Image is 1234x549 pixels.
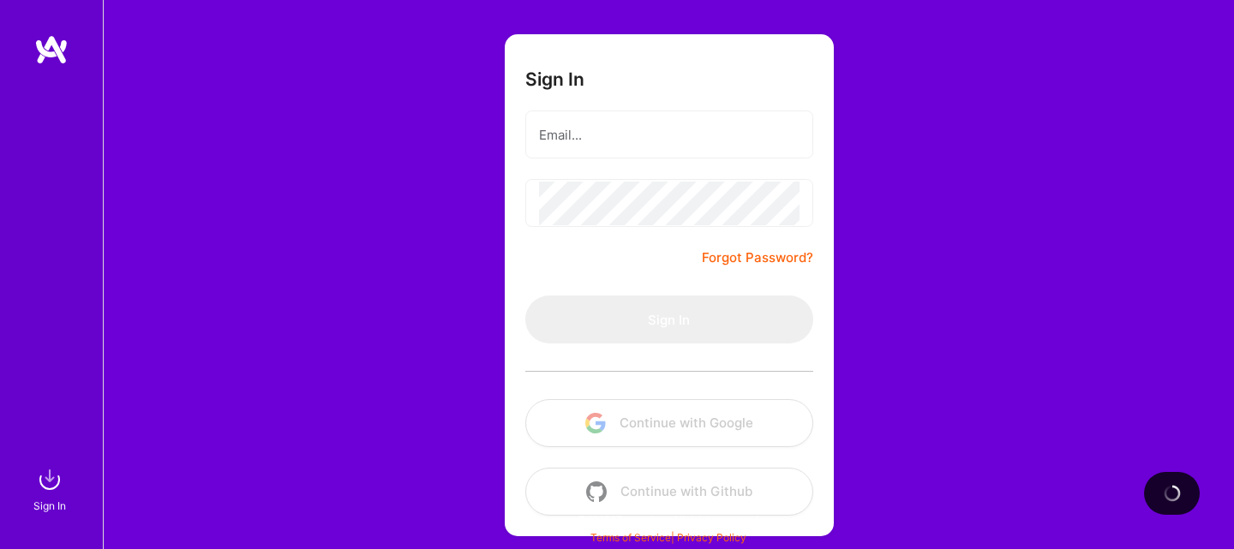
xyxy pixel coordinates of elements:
[34,34,69,65] img: logo
[33,497,66,515] div: Sign In
[525,69,584,90] h3: Sign In
[590,531,746,544] span: |
[525,468,813,516] button: Continue with Github
[33,462,67,497] img: sign in
[539,113,800,157] input: Email...
[585,413,606,433] img: icon
[1160,481,1183,504] img: loading
[586,481,607,502] img: icon
[590,531,671,544] a: Terms of Service
[702,248,813,268] a: Forgot Password?
[677,531,746,544] a: Privacy Policy
[103,498,1234,540] div: © 2025 ATeams Inc., All rights reserved.
[525,399,813,447] button: Continue with Google
[525,295,813,343] button: Sign In
[36,462,67,515] a: sign inSign In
